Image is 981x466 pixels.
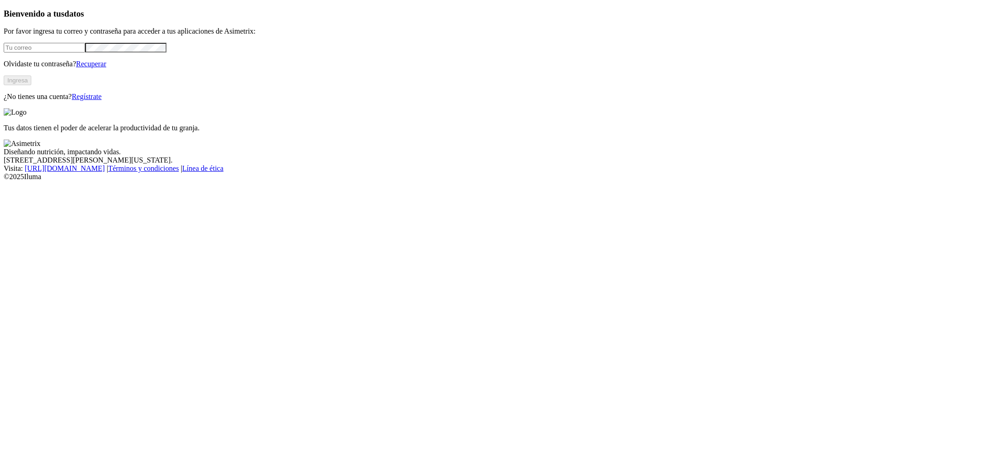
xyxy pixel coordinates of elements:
[76,60,106,68] a: Recuperar
[4,27,977,35] p: Por favor ingresa tu correo y contraseña para acceder a tus aplicaciones de Asimetrix:
[4,108,27,116] img: Logo
[4,140,40,148] img: Asimetrix
[182,164,224,172] a: Línea de ética
[4,148,977,156] div: Diseñando nutrición, impactando vidas.
[4,164,977,173] div: Visita : | |
[25,164,105,172] a: [URL][DOMAIN_NAME]
[4,76,31,85] button: Ingresa
[4,124,977,132] p: Tus datos tienen el poder de acelerar la productividad de tu granja.
[64,9,84,18] span: datos
[108,164,179,172] a: Términos y condiciones
[4,173,977,181] div: © 2025 Iluma
[4,93,977,101] p: ¿No tienes una cuenta?
[4,9,977,19] h3: Bienvenido a tus
[4,43,85,52] input: Tu correo
[4,156,977,164] div: [STREET_ADDRESS][PERSON_NAME][US_STATE].
[72,93,102,100] a: Regístrate
[4,60,977,68] p: Olvidaste tu contraseña?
